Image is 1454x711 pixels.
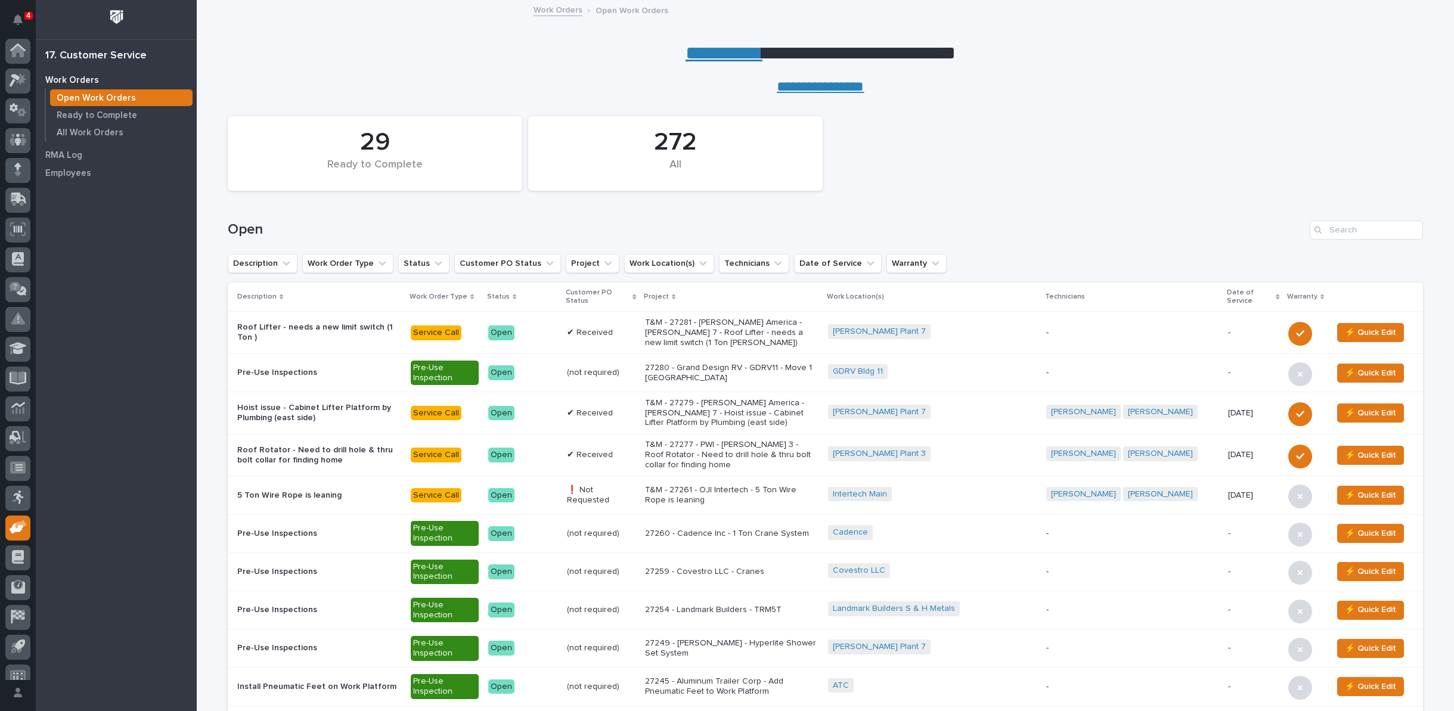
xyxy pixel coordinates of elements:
[1128,489,1193,499] a: [PERSON_NAME]
[411,560,479,585] div: Pre-Use Inspection
[1228,408,1279,418] p: [DATE]
[228,629,1423,667] tr: Pre-Use InspectionsPre-Use InspectionOpen(not required)27249 - [PERSON_NAME] - Hyperlite Shower S...
[488,448,514,462] div: Open
[719,254,789,273] button: Technicians
[1228,368,1279,378] p: -
[1337,403,1404,423] button: ⚡ Quick Edit
[1337,364,1404,383] button: ⚡ Quick Edit
[410,290,467,303] p: Work Order Type
[1228,328,1279,338] p: -
[644,290,669,303] p: Project
[1345,488,1396,502] span: ⚡ Quick Edit
[1345,679,1396,694] span: ⚡ Quick Edit
[411,521,479,546] div: Pre-Use Inspection
[645,605,819,615] p: 27254 - Landmark Builders - TRM5T
[596,3,668,16] p: Open Work Orders
[411,598,479,623] div: Pre-Use Inspection
[228,476,1423,514] tr: 5 Ton Wire Rope is leaningService CallOpen❗ Not RequestedT&M - 27261 - OJI Intertech - 5 Ton Wire...
[398,254,449,273] button: Status
[567,450,635,460] p: ✔ Received
[567,567,635,577] p: (not required)
[833,642,926,652] a: [PERSON_NAME] Plant 7
[1227,286,1273,308] p: Date of Service
[1051,449,1116,459] a: [PERSON_NAME]
[1228,567,1279,577] p: -
[228,254,297,273] button: Description
[1345,603,1396,617] span: ⚡ Quick Edit
[645,638,819,659] p: 27249 - [PERSON_NAME] - Hyperlite Shower Set System
[833,566,885,576] a: Covestro LLC
[548,128,802,157] div: 272
[1337,323,1404,342] button: ⚡ Quick Edit
[1046,529,1219,539] p: -
[833,527,868,538] a: Cadence
[237,605,401,615] p: Pre-Use Inspections
[833,489,887,499] a: Intertech Main
[228,591,1423,629] tr: Pre-Use InspectionsPre-Use InspectionOpen(not required)27254 - Landmark Builders - TRM5TLandmark ...
[1345,366,1396,380] span: ⚡ Quick Edit
[237,368,401,378] p: Pre-Use Inspections
[36,146,197,164] a: RMA Log
[833,449,926,459] a: [PERSON_NAME] Plant 3
[645,567,819,577] p: 27259 - Covestro LLC - Cranes
[237,445,401,465] p: Roof Rotator - Need to drill hole & thru bolt collar for finding home
[228,667,1423,706] tr: Install Pneumatic Feet on Work PlatformPre-Use InspectionOpen(not required)27245 - Aluminum Trail...
[794,254,882,273] button: Date of Service
[1228,605,1279,615] p: -
[237,290,277,303] p: Description
[228,434,1423,476] tr: Roof Rotator - Need to drill hole & thru bolt collar for finding homeService CallOpen✔ ReceivedT&...
[1228,682,1279,692] p: -
[624,254,714,273] button: Work Location(s)
[1345,641,1396,656] span: ⚡ Quick Edit
[228,221,1305,238] h1: Open
[1310,221,1423,240] input: Search
[1337,524,1404,543] button: ⚡ Quick Edit
[1228,529,1279,539] p: -
[46,89,197,106] a: Open Work Orders
[1345,325,1396,340] span: ⚡ Quick Edit
[36,71,197,89] a: Work Orders
[237,403,401,423] p: Hoist issue - Cabinet Lifter Platform by Plumbing (east side)
[1287,290,1317,303] p: Warranty
[1046,643,1219,653] p: -
[567,643,635,653] p: (not required)
[645,363,819,383] p: 27280 - Grand Design RV - GDRV11 - Move 1 [GEOGRAPHIC_DATA]
[1337,677,1404,696] button: ⚡ Quick Edit
[1345,448,1396,462] span: ⚡ Quick Edit
[26,11,30,20] p: 4
[488,564,514,579] div: Open
[248,159,502,184] div: Ready to Complete
[488,526,514,541] div: Open
[46,107,197,123] a: Ready to Complete
[1337,639,1404,658] button: ⚡ Quick Edit
[645,398,819,428] p: T&M - 27279 - [PERSON_NAME] America - [PERSON_NAME] 7 - Hoist issue - Cabinet Lifter Platform by ...
[237,567,401,577] p: Pre-Use Inspections
[488,603,514,617] div: Open
[833,327,926,337] a: [PERSON_NAME] Plant 7
[567,682,635,692] p: (not required)
[1345,406,1396,420] span: ⚡ Quick Edit
[1337,446,1404,465] button: ⚡ Quick Edit
[567,328,635,338] p: ✔ Received
[488,488,514,503] div: Open
[488,679,514,694] div: Open
[1337,486,1404,505] button: ⚡ Quick Edit
[488,406,514,421] div: Open
[566,254,619,273] button: Project
[57,128,123,138] p: All Work Orders
[827,290,884,303] p: Work Location(s)
[1345,564,1396,579] span: ⚡ Quick Edit
[228,514,1423,552] tr: Pre-Use InspectionsPre-Use InspectionOpen(not required)27260 - Cadence Inc - 1 Ton Crane SystemCa...
[454,254,561,273] button: Customer PO Status
[833,681,849,691] a: ATC
[1345,526,1396,541] span: ⚡ Quick Edit
[45,168,91,179] p: Employees
[1046,605,1219,615] p: -
[1337,562,1404,581] button: ⚡ Quick Edit
[228,354,1423,392] tr: Pre-Use InspectionsPre-Use InspectionOpen(not required)27280 - Grand Design RV - GDRV11 - Move 1 ...
[1228,490,1279,501] p: [DATE]
[411,488,461,503] div: Service Call
[833,407,926,417] a: [PERSON_NAME] Plant 7
[567,605,635,615] p: (not required)
[567,529,635,539] p: (not required)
